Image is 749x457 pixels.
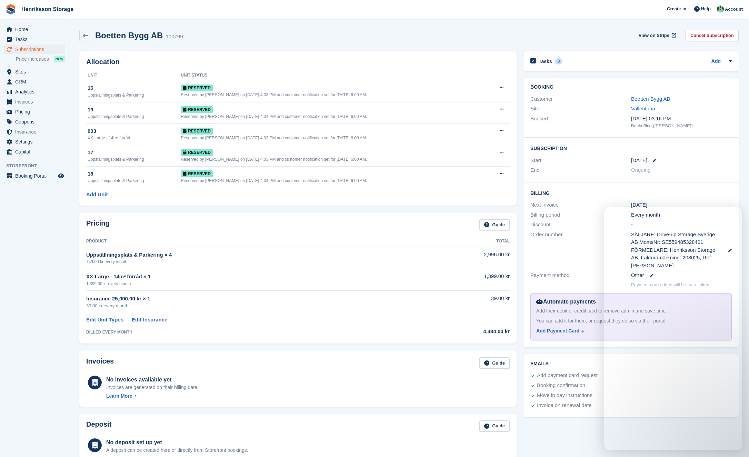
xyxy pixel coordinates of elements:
h2: Billing [530,189,732,196]
div: No deposit set up yet [106,438,248,447]
th: Unit Status [181,70,486,81]
div: Payment method [530,271,631,279]
div: Discount [530,221,631,229]
div: Automate payments [536,298,726,306]
div: Move in day instructions [537,391,592,400]
div: 1,399.00 kr every month [86,281,410,287]
a: menu [3,137,65,147]
a: menu [3,67,65,77]
div: Add their debit or credit card to remove admin and save time. [536,307,726,315]
span: Analytics [15,87,57,97]
a: menu [3,147,65,157]
h2: Allocation [86,58,510,66]
span: View on Stripe [639,32,669,39]
td: 39.00 kr [410,291,510,313]
a: Edit Insurance [132,316,167,324]
div: [DATE] 03:16 PM [631,115,732,123]
span: Reserved [181,85,213,91]
div: Uppställningsplats & Parkering [88,156,181,162]
img: Isak Martinelle [717,6,724,12]
a: menu [3,77,65,87]
h2: Subscription [530,145,732,151]
div: Reserved by [PERSON_NAME] on [DATE] 4:04 PM and customer notification set for [DATE] 6:00 AM. [181,178,486,184]
span: Price increases [16,56,49,62]
a: Guide [479,420,510,432]
div: Add Payment Card [536,327,579,335]
a: menu [3,44,65,54]
a: Add [711,58,721,66]
div: Reserved by [PERSON_NAME] on [DATE] 4:03 PM and customer notification set for [DATE] 6:00 AM. [181,92,486,98]
span: Coupons [15,117,57,127]
div: NEW [54,56,65,62]
div: Billing period [530,211,631,219]
div: Customer [530,95,631,103]
a: menu [3,34,65,44]
div: 003 [88,127,181,135]
iframe: To enrich screen reader interactions, please activate Accessibility in Grammarly extension settings [604,207,742,450]
div: Reserved by [PERSON_NAME] on [DATE] 4:04 PM and customer notification set for [DATE] 6:00 AM. [181,113,486,120]
div: 18 [88,170,181,178]
a: View on Stripe [636,30,678,41]
div: 0 [555,58,563,64]
a: Add Payment Card [536,327,723,335]
span: Reserved [181,149,213,156]
span: Subscriptions [15,44,57,54]
span: Tasks [15,34,57,44]
a: Boetten Bygg AB [631,96,670,102]
div: BILLED EVERY MONTH [86,329,410,335]
h2: Invoices [86,357,114,369]
span: Reserved [181,128,213,135]
h2: Pricing [86,219,110,231]
div: Uppställningsplats & Parkering [88,178,181,184]
div: 100799 [166,33,183,41]
img: stora-icon-8386f47178a22dfd0bd8f6a31ec36ba5ce8667c1dd55bd0f319d3a0aa187defe.svg [6,4,16,14]
h2: Deposit [86,420,111,432]
span: Invoices [15,97,57,107]
span: Help [701,6,711,12]
time: 2025-08-12 23:00:00 UTC [631,157,647,165]
a: menu [3,171,65,181]
h2: Boetten Bygg AB [95,31,163,40]
span: Reserved [181,106,213,113]
div: Site [530,105,631,113]
div: XX-Large - 14m² förråd × 1 [86,273,410,281]
th: Unit [86,70,181,81]
span: Home [15,24,57,34]
h2: Emails [530,361,732,367]
span: Ongoing [631,167,651,173]
span: Settings [15,137,57,147]
span: Reserved [181,170,213,177]
th: Product [86,236,410,247]
a: Guide [479,219,510,231]
h2: Booking [530,85,732,90]
div: No invoices available yet [106,376,199,384]
td: 2,996.00 kr [410,247,510,269]
a: Add Unit [86,191,108,199]
a: Price increases NEW [16,55,65,63]
span: Account [725,6,743,13]
a: menu [3,24,65,34]
div: Learn More [106,393,132,400]
span: Pricing [15,107,57,117]
div: Reserved by [PERSON_NAME] on [DATE] 4:03 PM and customer notification set for [DATE] 6:00 AM. [181,156,486,162]
a: menu [3,117,65,127]
td: 1,399.00 kr [410,269,510,290]
a: menu [3,87,65,97]
a: menu [3,107,65,117]
div: Insurance 25,000.00 kr × 1 [86,295,410,303]
th: Total [410,236,510,247]
div: Invoices are generated on their billing date. [106,384,199,391]
span: Capital [15,147,57,157]
a: Preview store [57,172,65,180]
div: 19 [88,106,181,114]
div: 4,434.00 kr [410,328,510,336]
a: Henriksson Storage [19,3,76,15]
div: Start [530,157,631,165]
span: Insurance [15,127,57,137]
span: CRM [15,77,57,87]
span: Storefront [6,162,69,169]
span: Booking Portal [15,171,57,181]
h2: Tasks [539,58,552,64]
a: Edit Unit Types [86,316,123,324]
a: menu [3,127,65,137]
